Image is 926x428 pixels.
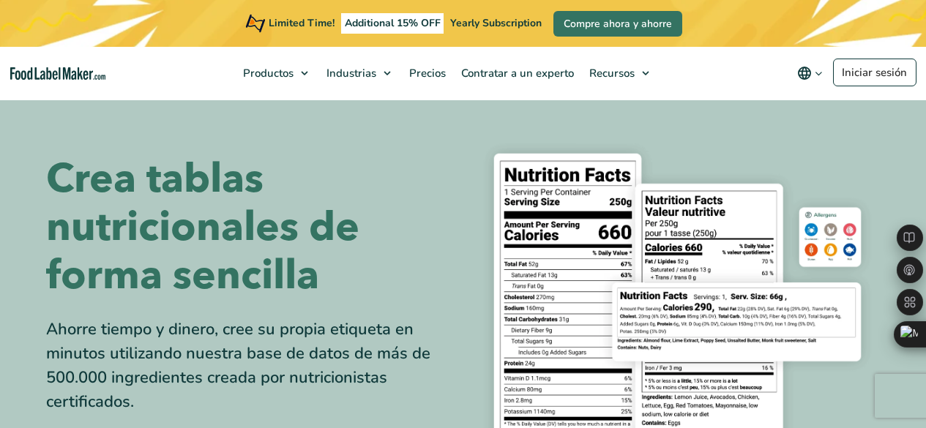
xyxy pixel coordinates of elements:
[236,47,315,100] a: Productos
[319,47,398,100] a: Industrias
[454,47,578,100] a: Contratar a un experto
[450,16,542,30] span: Yearly Subscription
[341,13,444,34] span: Additional 15% OFF
[585,66,636,80] span: Recursos
[582,47,657,100] a: Recursos
[405,66,447,80] span: Precios
[269,16,335,30] span: Limited Time!
[457,66,575,80] span: Contratar a un experto
[553,11,682,37] a: Compre ahora y ahorre
[46,318,452,414] div: Ahorre tiempo y dinero, cree su propia etiqueta en minutos utilizando nuestra base de datos de má...
[322,66,378,80] span: Industrias
[239,66,295,80] span: Productos
[46,155,452,300] h1: Crea tablas nutricionales de forma sencilla
[833,59,916,86] a: Iniciar sesión
[402,47,450,100] a: Precios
